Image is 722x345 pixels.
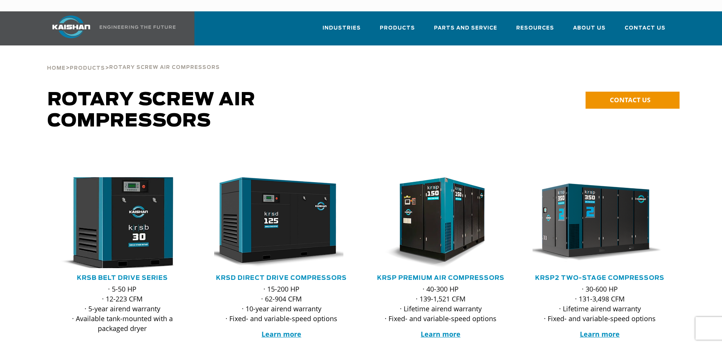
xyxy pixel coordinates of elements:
a: Products [70,64,105,71]
span: Parts and Service [434,24,497,33]
a: About Us [573,18,606,44]
a: CONTACT US [586,92,680,109]
img: Engineering the future [100,25,175,29]
a: Industries [323,18,361,44]
img: kaishan logo [43,16,100,38]
span: Rotary Screw Air Compressors [47,91,255,130]
div: krsb30 [55,177,190,268]
div: krsp350 [532,177,667,268]
a: Resources [516,18,554,44]
div: krsp150 [373,177,508,268]
a: Learn more [421,329,460,339]
span: Home [47,66,66,71]
a: KRSP Premium Air Compressors [377,275,504,281]
span: About Us [573,24,606,33]
img: krsd125 [208,177,343,268]
div: > > [47,45,220,74]
a: Learn more [262,329,301,339]
span: Products [380,24,415,33]
a: KRSP2 Two-Stage Compressors [535,275,664,281]
p: · 40-300 HP · 139-1,521 CFM · Lifetime airend warranty · Fixed- and variable-speed options [373,284,508,323]
a: Kaishan USA [43,11,177,45]
a: Parts and Service [434,18,497,44]
a: KRSB Belt Drive Series [77,275,168,281]
span: Resources [516,24,554,33]
a: Home [47,64,66,71]
a: KRSD Direct Drive Compressors [216,275,347,281]
a: Contact Us [625,18,666,44]
span: Products [70,66,105,71]
div: krsd125 [214,177,349,268]
span: Industries [323,24,361,33]
img: krsp150 [368,177,503,268]
p: · 15-200 HP · 62-904 CFM · 10-year airend warranty · Fixed- and variable-speed options [214,284,349,323]
p: · 30-600 HP · 131-3,498 CFM · Lifetime airend warranty · Fixed- and variable-speed options [532,284,667,323]
span: Rotary Screw Air Compressors [109,65,220,70]
img: krsb30 [42,173,191,273]
a: Learn more [580,329,620,339]
span: CONTACT US [610,95,650,104]
img: krsp350 [527,177,662,268]
span: Contact Us [625,24,666,33]
a: Products [380,18,415,44]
